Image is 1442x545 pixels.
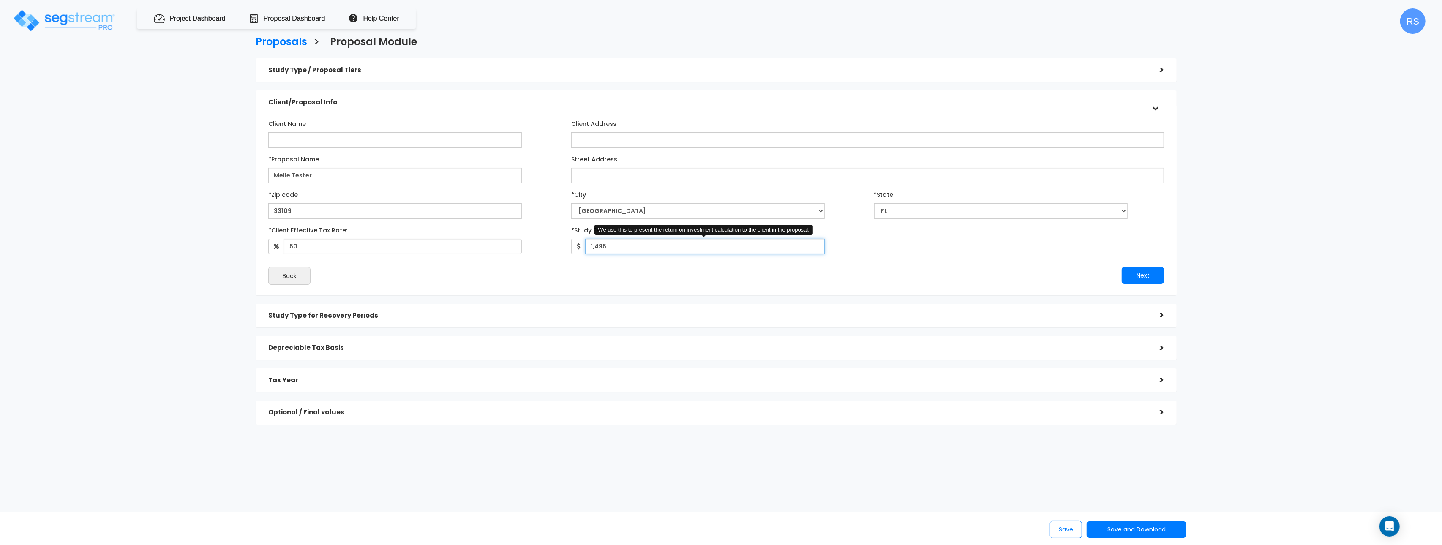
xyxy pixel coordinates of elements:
a: Proposal Module [324,28,417,54]
label: Client Address [571,117,616,128]
h5: Client/Proposal Info [268,99,1147,106]
label: *Zip code [268,188,298,199]
span: RS [1400,8,1426,34]
div: Open Intercom Messenger [1379,516,1400,537]
div: > [1147,309,1164,322]
button: Save [1050,521,1082,538]
label: *State [874,188,894,199]
label: *Study Fee [571,223,604,234]
h5: Tax Year [268,377,1147,384]
a: Project Dashboard [169,14,226,23]
div: > [1147,63,1164,76]
div: > [1147,341,1164,354]
button: Next [1122,267,1164,284]
a: Help Center [363,14,399,24]
h3: > [313,36,319,49]
div: > [1147,373,1164,387]
label: Client Name [268,117,306,128]
h5: Optional / Final values [268,409,1147,416]
div: > [1147,406,1164,419]
h5: Study Type / Proposal Tiers [268,67,1147,74]
label: *Proposal Name [268,152,319,163]
label: *City [571,188,586,199]
div: > [1149,94,1162,111]
a: Proposal Dashboard [264,14,325,23]
img: Logo [12,8,116,33]
label: Street Address [571,152,617,163]
a: Proposals [249,28,307,54]
label: *Client Effective Tax Rate: [268,223,347,234]
h3: Proposals [256,36,307,49]
div: We use this to present the return on investment calculation to the client in the proposal. [594,225,813,235]
button: Save and Download [1087,521,1186,538]
h5: Depreciable Tax Basis [268,344,1147,352]
h3: Proposal Module [330,36,417,49]
h5: Study Type for Recovery Periods [268,312,1147,319]
button: Back [268,267,311,285]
